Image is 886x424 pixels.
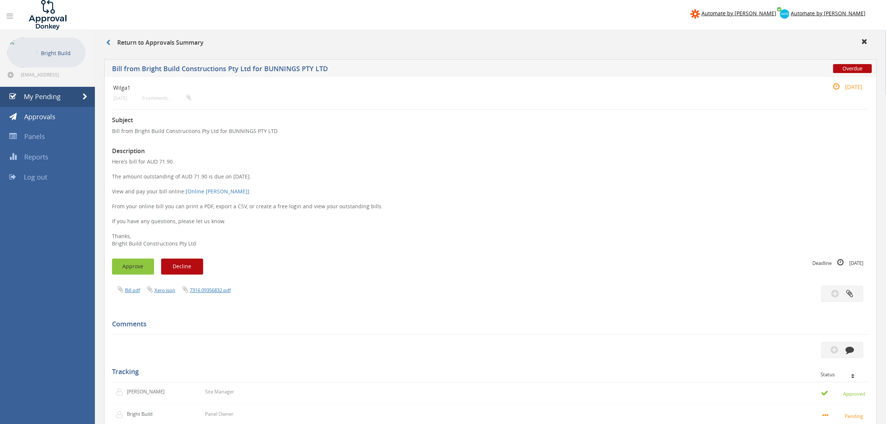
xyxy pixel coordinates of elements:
[142,95,191,101] small: 0 comments...
[791,10,866,17] span: Automate by [PERSON_NAME]
[116,411,127,418] img: user-icon.png
[24,92,61,101] span: My Pending
[24,112,55,121] span: Approvals
[205,388,234,395] p: Site Manager
[24,173,47,181] span: Log out
[24,132,45,141] span: Panels
[825,83,862,91] small: [DATE]
[41,48,82,58] p: Bright Build
[205,411,233,418] p: Panel Owner
[701,10,776,17] span: Automate by [PERSON_NAME]
[112,320,863,328] h5: Comments
[106,39,204,46] h3: Return to Approvals Summary
[691,9,700,19] img: zapier-logomark.png
[112,148,869,155] h3: Description
[21,72,84,77] span: [EMAIL_ADDRESS][DOMAIN_NAME]
[112,158,869,247] p: Here's bill for AUD 71.90. The amount outstanding of AUD 71.90 is due on [DATE]. View and pay you...
[112,65,643,75] h5: Bill from Bright Build Constructions Pty Ltd for BUNNINGS PTY LTD
[186,188,249,195] a: [Online [PERSON_NAME]]
[127,411,170,418] p: Bright Build
[190,287,231,294] a: 7316.09356832.pdf
[161,259,203,275] button: Decline
[113,95,127,101] small: [DATE]
[154,287,175,294] a: Xero.json
[125,287,140,294] a: Bill.pdf
[112,259,154,275] button: Approve
[822,412,865,420] small: Pending
[112,117,869,124] h3: Subject
[833,64,872,73] span: Overdue
[821,389,865,398] small: Approved
[780,9,789,19] img: xero-logo.png
[812,259,863,267] small: Deadline [DATE]
[127,388,170,395] p: [PERSON_NAME]
[116,388,127,396] img: user-icon.png
[821,372,863,377] div: Status
[113,85,742,91] h4: Wilga1
[24,152,48,161] span: Reports
[112,368,863,376] h5: Tracking
[112,127,869,135] p: Bill from Bright Build Constructions Pty Ltd for BUNNINGS PTY LTD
